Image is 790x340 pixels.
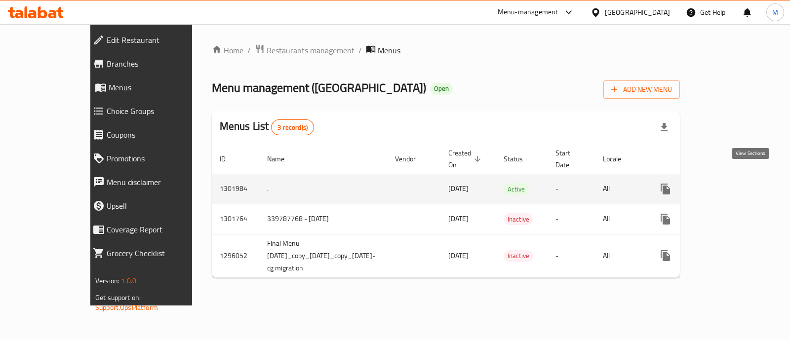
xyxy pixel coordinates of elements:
[272,123,314,132] span: 3 record(s)
[267,44,355,56] span: Restaurants management
[595,234,646,277] td: All
[85,76,222,99] a: Menus
[107,200,214,212] span: Upsell
[595,204,646,234] td: All
[95,291,141,304] span: Get support on:
[107,129,214,141] span: Coupons
[652,115,676,139] div: Export file
[448,249,469,262] span: [DATE]
[611,83,672,96] span: Add New Menu
[85,218,222,241] a: Coverage Report
[378,44,400,56] span: Menus
[504,153,536,165] span: Status
[212,76,426,99] span: Menu management ( [GEOGRAPHIC_DATA] )
[212,144,756,278] table: enhanced table
[212,44,680,57] nav: breadcrumb
[603,80,680,99] button: Add New Menu
[548,174,595,204] td: -
[85,28,222,52] a: Edit Restaurant
[654,177,677,201] button: more
[220,153,238,165] span: ID
[212,44,243,56] a: Home
[654,207,677,231] button: more
[107,58,214,70] span: Branches
[430,84,453,93] span: Open
[677,244,701,267] button: Change Status
[395,153,429,165] span: Vendor
[85,52,222,76] a: Branches
[677,177,701,201] button: Change Status
[212,234,259,277] td: 1296052
[107,176,214,188] span: Menu disclaimer
[107,34,214,46] span: Edit Restaurant
[85,194,222,218] a: Upsell
[259,174,387,204] td: .
[504,250,533,262] span: Inactive
[259,204,387,234] td: 339787768 - [DATE]
[267,153,297,165] span: Name
[85,147,222,170] a: Promotions
[504,184,529,195] span: Active
[605,7,670,18] div: [GEOGRAPHIC_DATA]
[95,274,119,287] span: Version:
[107,224,214,235] span: Coverage Report
[504,214,533,225] span: Inactive
[358,44,362,56] li: /
[109,81,214,93] span: Menus
[448,212,469,225] span: [DATE]
[95,301,158,314] a: Support.OpsPlatform
[504,183,529,195] div: Active
[247,44,251,56] li: /
[85,170,222,194] a: Menu disclaimer
[677,207,701,231] button: Change Status
[548,204,595,234] td: -
[504,213,533,225] div: Inactive
[654,244,677,267] button: more
[255,44,355,57] a: Restaurants management
[107,105,214,117] span: Choice Groups
[448,182,469,195] span: [DATE]
[595,174,646,204] td: All
[603,153,634,165] span: Locale
[498,6,558,18] div: Menu-management
[448,147,484,171] span: Created On
[259,234,387,277] td: Final Menu [DATE]_copy_[DATE]_copy_[DATE]-cg migration
[430,83,453,95] div: Open
[646,144,756,174] th: Actions
[271,119,314,135] div: Total records count
[220,119,314,135] h2: Menus List
[85,241,222,265] a: Grocery Checklist
[212,204,259,234] td: 1301764
[555,147,583,171] span: Start Date
[772,7,778,18] span: M
[107,152,214,164] span: Promotions
[212,174,259,204] td: 1301984
[121,274,136,287] span: 1.0.0
[85,99,222,123] a: Choice Groups
[85,123,222,147] a: Coupons
[107,247,214,259] span: Grocery Checklist
[548,234,595,277] td: -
